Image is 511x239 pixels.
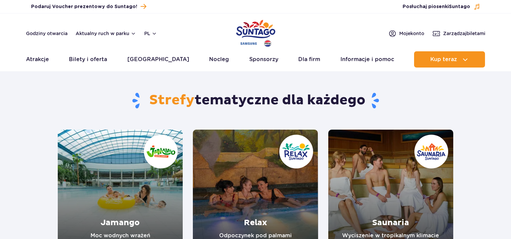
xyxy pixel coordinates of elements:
[298,51,320,68] a: Dla firm
[58,92,453,109] h1: tematyczne dla każdego
[26,30,68,37] a: Godziny otwarcia
[31,3,137,10] span: Podaruj Voucher prezentowy do Suntago!
[414,51,485,68] button: Kup teraz
[449,4,470,9] span: Suntago
[432,29,485,37] a: Zarządzajbiletami
[403,3,470,10] span: Posłuchaj piosenki
[430,56,457,62] span: Kup teraz
[340,51,394,68] a: Informacje i pomoc
[76,31,136,36] button: Aktualny ruch w parku
[149,92,195,109] span: Strefy
[443,30,485,37] span: Zarządzaj biletami
[399,30,424,37] span: Moje konto
[209,51,229,68] a: Nocleg
[249,51,278,68] a: Sponsorzy
[127,51,189,68] a: [GEOGRAPHIC_DATA]
[388,29,424,37] a: Mojekonto
[403,3,480,10] button: Posłuchaj piosenkiSuntago
[144,30,157,37] button: pl
[69,51,107,68] a: Bilety i oferta
[31,2,146,11] a: Podaruj Voucher prezentowy do Suntago!
[236,17,275,48] a: Park of Poland
[26,51,49,68] a: Atrakcje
